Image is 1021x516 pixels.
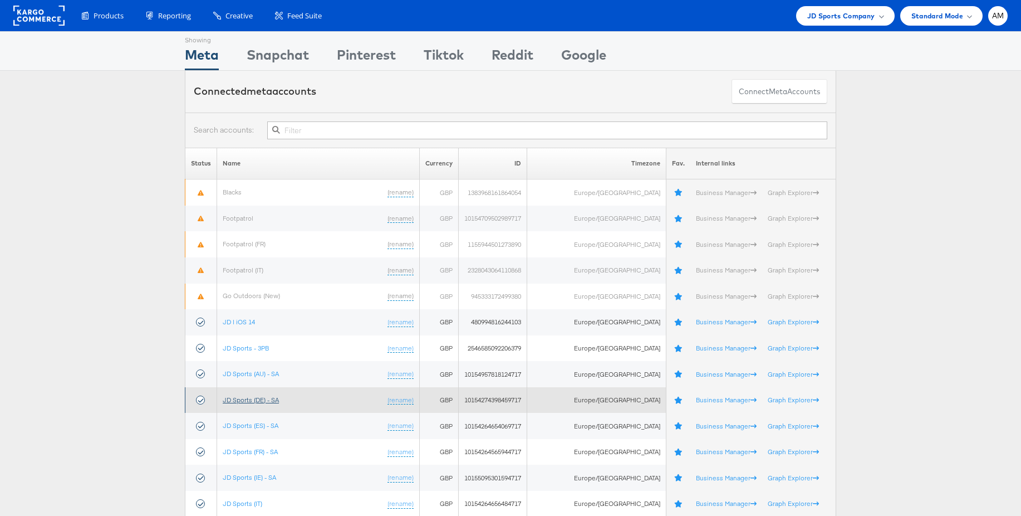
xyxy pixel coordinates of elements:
[459,284,527,310] td: 945333172499380
[769,86,787,97] span: meta
[247,45,309,70] div: Snapchat
[459,439,527,465] td: 10154264565944717
[696,422,757,430] a: Business Manager
[696,344,757,352] a: Business Manager
[223,447,278,456] a: JD Sports (FR) - SA
[459,335,527,362] td: 2546585092206379
[768,214,819,222] a: Graph Explorer
[387,369,414,379] a: (rename)
[527,284,666,310] td: Europe/[GEOGRAPHIC_DATA]
[768,370,819,378] a: Graph Explorer
[387,499,414,509] a: (rename)
[223,396,279,404] a: JD Sports (DE) - SA
[387,188,414,197] a: (rename)
[696,499,757,508] a: Business Manager
[420,179,459,206] td: GBP
[807,10,875,22] span: JD Sports Company
[223,188,242,196] a: Blacks
[247,85,272,98] span: meta
[696,318,757,326] a: Business Manager
[459,206,527,232] td: 10154709502989717
[459,257,527,284] td: 2328043064110868
[768,474,819,482] a: Graph Explorer
[424,45,464,70] div: Tiktok
[696,214,757,222] a: Business Manager
[420,465,459,491] td: GBP
[420,413,459,439] td: GBP
[420,148,459,179] th: Currency
[459,413,527,439] td: 10154264654069717
[768,188,819,197] a: Graph Explorer
[527,206,666,232] td: Europe/[GEOGRAPHIC_DATA]
[223,473,276,481] a: JD Sports (IE) - SA
[696,240,757,249] a: Business Manager
[459,179,527,206] td: 1383968161864054
[459,231,527,257] td: 1155944501273890
[696,370,757,378] a: Business Manager
[420,439,459,465] td: GBP
[420,257,459,284] td: GBP
[223,291,280,300] a: Go Outdoors (New)
[420,387,459,413] td: GBP
[911,10,963,22] span: Standard Mode
[459,309,527,335] td: 480994816244103
[696,447,757,456] a: Business Manager
[420,361,459,387] td: GBP
[158,11,191,21] span: Reporting
[387,421,414,431] a: (rename)
[225,11,253,21] span: Creative
[387,396,414,405] a: (rename)
[387,473,414,483] a: (rename)
[459,387,527,413] td: 10154274398459717
[337,45,396,70] div: Pinterest
[768,240,819,249] a: Graph Explorer
[387,214,414,223] a: (rename)
[527,439,666,465] td: Europe/[GEOGRAPHIC_DATA]
[387,291,414,301] a: (rename)
[387,447,414,457] a: (rename)
[527,465,666,491] td: Europe/[GEOGRAPHIC_DATA]
[223,344,269,352] a: JD Sports - 3PB
[527,361,666,387] td: Europe/[GEOGRAPHIC_DATA]
[768,266,819,274] a: Graph Explorer
[459,465,527,491] td: 10155095301594717
[696,266,757,274] a: Business Manager
[459,148,527,179] th: ID
[527,179,666,206] td: Europe/[GEOGRAPHIC_DATA]
[768,499,819,508] a: Graph Explorer
[194,84,316,99] div: Connected accounts
[223,266,263,274] a: Footpatrol (IT)
[223,240,266,248] a: Footpatrol (FR)
[185,148,217,179] th: Status
[387,266,414,275] a: (rename)
[768,318,819,326] a: Graph Explorer
[768,447,819,456] a: Graph Explorer
[185,45,219,70] div: Meta
[527,335,666,362] td: Europe/[GEOGRAPHIC_DATA]
[94,11,124,21] span: Products
[696,396,757,404] a: Business Manager
[527,231,666,257] td: Europe/[GEOGRAPHIC_DATA]
[223,318,255,326] a: JD | iOS 14
[387,344,414,353] a: (rename)
[420,231,459,257] td: GBP
[527,413,666,439] td: Europe/[GEOGRAPHIC_DATA]
[527,148,666,179] th: Timezone
[287,11,322,21] span: Feed Suite
[768,292,819,300] a: Graph Explorer
[420,284,459,310] td: GBP
[223,369,279,378] a: JD Sports (AU) - SA
[420,206,459,232] td: GBP
[420,335,459,362] td: GBP
[992,12,1004,20] span: AM
[492,45,533,70] div: Reddit
[387,318,414,327] a: (rename)
[561,45,606,70] div: Google
[223,421,278,430] a: JD Sports (ES) - SA
[527,387,666,413] td: Europe/[GEOGRAPHIC_DATA]
[696,474,757,482] a: Business Manager
[217,148,420,179] th: Name
[185,32,219,45] div: Showing
[267,121,827,139] input: Filter
[732,79,827,104] button: ConnectmetaAccounts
